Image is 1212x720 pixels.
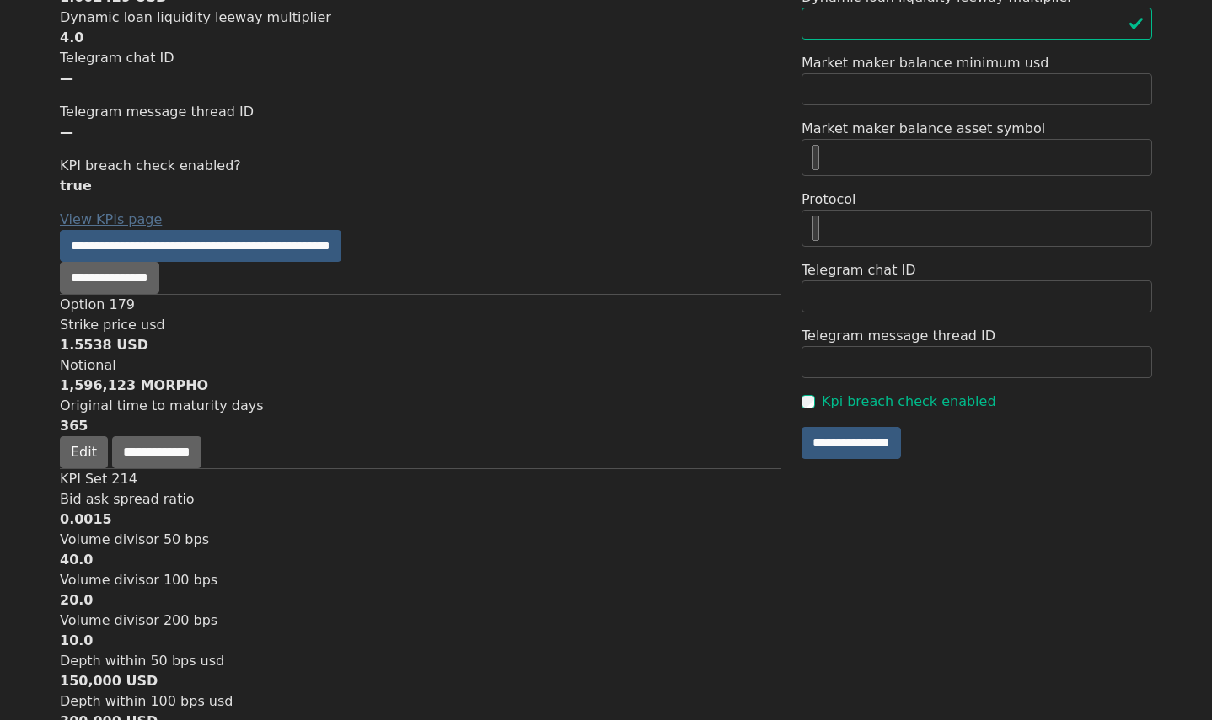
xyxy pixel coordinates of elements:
[822,392,996,412] label: Kpi breach check enabled
[60,530,209,550] label: Volume divisor 50 bps
[802,326,995,346] label: Telegram message thread ID
[60,178,92,194] strong: true
[60,48,174,68] label: Telegram chat ID
[60,211,162,227] a: View KPIs page
[60,632,93,648] strong: 10.0
[60,377,208,393] strong: 1,596,123 MORPHO
[60,8,331,28] label: Dynamic loan liquidity leeway multiplier
[60,592,93,608] strong: 20.0
[60,436,108,468] a: Edit
[60,396,264,416] label: Original time to maturity days
[60,29,83,45] strong: 4.0
[60,156,241,176] label: KPI breach check enabled?
[802,189,855,210] label: Protocol
[60,70,73,86] strong: —
[60,337,148,353] strong: 1.5538 USD
[60,294,781,315] div: Option 179
[60,611,217,631] label: Volume divisor 200 bps
[802,260,916,280] label: Telegram chat ID
[60,673,158,689] strong: 150,000 USD
[802,53,1048,73] label: Market maker balance minimum usd
[60,102,254,122] label: Telegram message thread ID
[60,691,233,712] label: Depth within 100 bps usd
[802,119,1045,139] label: Market maker balance asset symbol
[60,355,116,376] label: Notional
[60,552,93,568] strong: 40.0
[60,315,165,335] label: Strike price usd
[60,468,781,489] div: KPI Set 214
[60,570,217,590] label: Volume divisor 100 bps
[60,124,73,140] strong: —
[60,651,224,671] label: Depth within 50 bps usd
[60,489,195,509] label: Bid ask spread ratio
[60,511,112,527] strong: 0.0015
[60,418,88,434] strong: 365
